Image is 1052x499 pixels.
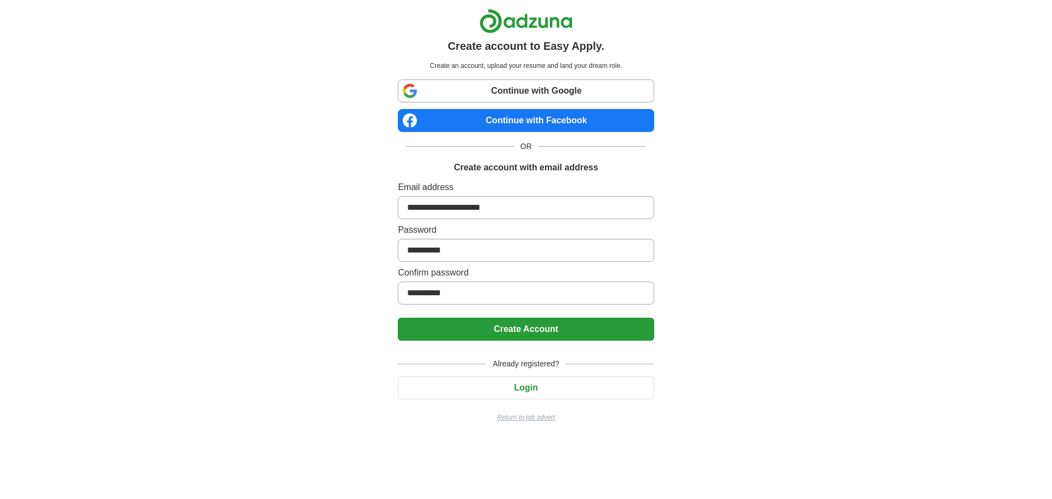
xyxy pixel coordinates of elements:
[398,266,654,279] label: Confirm password
[479,9,573,33] img: Adzuna logo
[454,161,598,174] h1: Create account with email address
[400,61,651,71] p: Create an account, upload your resume and land your dream role.
[398,109,654,132] a: Continue with Facebook
[398,79,654,102] a: Continue with Google
[398,181,654,194] label: Email address
[398,383,654,392] a: Login
[398,223,654,237] label: Password
[398,318,654,341] button: Create Account
[486,358,565,370] span: Already registered?
[398,412,654,422] a: Return to job advert
[514,141,539,152] span: OR
[448,38,604,54] h1: Create account to Easy Apply.
[398,376,654,399] button: Login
